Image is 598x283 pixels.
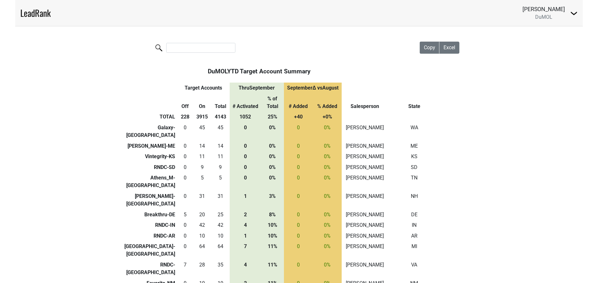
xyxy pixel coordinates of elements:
td: [PERSON_NAME] [342,162,388,173]
td: IN [388,220,440,231]
th: Salesperson: activate to sort column ascending [342,93,388,112]
td: [PERSON_NAME] [342,259,388,278]
td: 11 [193,151,211,162]
th: DuMOL YTD Target Account Summary [177,60,342,83]
th: # Activated: activate to sort column ascending [230,93,261,112]
img: Dropdown Menu [570,10,578,17]
td: [PERSON_NAME] [342,209,388,220]
th: 1052 [230,112,261,123]
button: Excel [439,42,459,54]
td: 42 [211,220,230,231]
td: KS [388,151,440,162]
td: 64 [211,241,230,260]
td: 0 [177,220,193,231]
td: 7 [177,259,193,278]
td: 28 [193,259,211,278]
th: Thru September [230,83,284,93]
th: 4143 [211,112,230,123]
td: 10 [193,231,211,241]
td: ME [388,141,440,152]
td: WA [388,122,440,141]
td: [PERSON_NAME] [342,173,388,191]
td: AR [388,231,440,241]
td: 0 [177,173,193,191]
td: 11 [211,151,230,162]
td: 5 [211,173,230,191]
td: [PERSON_NAME] [342,241,388,260]
th: Off: activate to sort column ascending [177,93,193,112]
th: &nbsp;: activate to sort column ascending [123,60,177,83]
td: 5 [193,173,211,191]
td: RNDC-[GEOGRAPHIC_DATA] [123,259,177,278]
th: +0% [313,112,342,123]
td: [PERSON_NAME] [342,220,388,231]
td: 10 [211,231,230,241]
td: Galaxy-[GEOGRAPHIC_DATA] [123,122,177,141]
td: 42 [193,220,211,231]
th: % of Total: activate to sort column descending [261,93,284,112]
td: 0 [177,162,193,173]
td: 31 [193,191,211,209]
td: 25 [211,209,230,220]
td: 0 [177,241,193,260]
span: Copy [424,44,435,51]
td: [GEOGRAPHIC_DATA]-[GEOGRAPHIC_DATA] [123,241,177,260]
th: Total: activate to sort column ascending [211,93,230,112]
td: TN [388,173,440,191]
button: Copy [420,42,440,54]
td: 9 [193,162,211,173]
td: 0 [177,151,193,162]
td: [PERSON_NAME] [342,191,388,209]
th: 228 [177,112,193,123]
td: [PERSON_NAME] [342,151,388,162]
td: RNDC-AR [123,231,177,241]
td: 45 [193,122,211,141]
td: 45 [211,122,230,141]
td: 20 [193,209,211,220]
th: State: activate to sort column ascending [388,93,440,112]
td: SD [388,162,440,173]
th: % Added: activate to sort column ascending [313,93,342,112]
span: Excel [444,44,455,51]
td: RNDC-IN [123,220,177,231]
a: LeadRank [20,6,51,20]
td: [PERSON_NAME] [342,122,388,141]
td: 31 [211,191,230,209]
td: 14 [193,141,211,152]
td: VA [388,259,440,278]
td: 0 [177,122,193,141]
th: Target Accounts [177,83,230,93]
th: September Δ vs August [284,83,342,93]
td: NH [388,191,440,209]
td: RNDC-SD [123,162,177,173]
div: [PERSON_NAME] [522,5,565,13]
th: TOTAL [123,112,177,123]
span: DuMOL [535,14,552,20]
td: 64 [193,241,211,260]
th: 25% [261,112,284,123]
td: MI [388,241,440,260]
th: 3915 [193,112,211,123]
td: 5 [177,209,193,220]
th: # Added: activate to sort column ascending [284,93,313,112]
td: Breakthru-DE [123,209,177,220]
td: [PERSON_NAME] [342,141,388,152]
td: Vintegrity-KS [123,151,177,162]
td: Athens_M-[GEOGRAPHIC_DATA] [123,173,177,191]
td: [PERSON_NAME]-ME [123,141,177,152]
td: [PERSON_NAME] [342,231,388,241]
td: 14 [211,141,230,152]
td: 0 [177,191,193,209]
th: On: activate to sort column ascending [193,93,211,112]
th: +40 [284,112,313,123]
td: 9 [211,162,230,173]
td: 0 [177,141,193,152]
td: [PERSON_NAME]-[GEOGRAPHIC_DATA] [123,191,177,209]
td: DE [388,209,440,220]
td: 0 [177,231,193,241]
td: 35 [211,259,230,278]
